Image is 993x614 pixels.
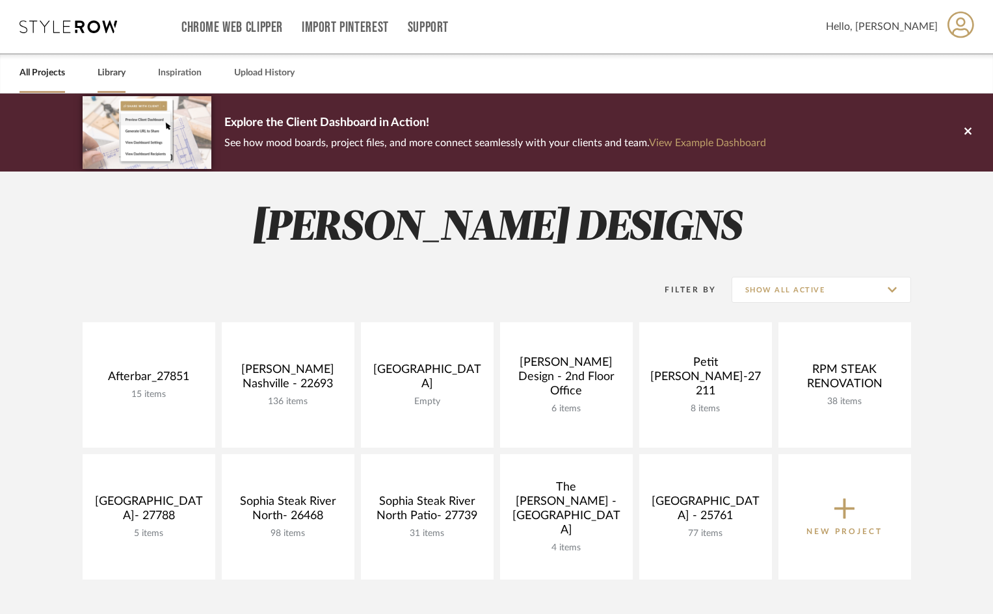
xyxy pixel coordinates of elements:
a: Library [98,64,126,82]
h2: [PERSON_NAME] DESIGNS [29,204,965,253]
div: Filter By [648,283,717,296]
div: Empty [371,396,483,407]
span: Hello, [PERSON_NAME] [826,19,938,34]
div: 8 items [650,403,761,415]
div: 38 items [789,396,901,407]
div: Sophia Steak River North Patio- 27739 [371,494,483,528]
a: All Projects [20,64,65,82]
div: 77 items [650,528,761,539]
div: Sophia Steak River North- 26468 [232,494,344,528]
div: RPM STEAK RENOVATION [789,363,901,396]
div: [GEOGRAPHIC_DATA] - 25761 [650,494,761,528]
div: 6 items [510,403,622,415]
a: View Example Dashboard [649,138,766,148]
div: [PERSON_NAME] Design - 2nd Floor Office [510,355,622,403]
img: d5d033c5-7b12-40c2-a960-1ecee1989c38.png [83,96,211,168]
div: The [PERSON_NAME] - [GEOGRAPHIC_DATA] [510,480,622,543]
div: [PERSON_NAME] Nashville - 22693 [232,363,344,396]
a: Upload History [234,64,295,82]
div: Afterbar_27851 [93,370,205,389]
div: Petit [PERSON_NAME]-27211 [650,355,761,403]
div: 31 items [371,528,483,539]
a: Chrome Web Clipper [181,22,283,33]
a: Inspiration [158,64,202,82]
div: 15 items [93,389,205,400]
div: 136 items [232,396,344,407]
p: See how mood boards, project files, and more connect seamlessly with your clients and team. [224,134,766,152]
p: Explore the Client Dashboard in Action! [224,113,766,134]
div: 98 items [232,528,344,539]
div: [GEOGRAPHIC_DATA]- 27788 [93,494,205,528]
a: Support [408,22,449,33]
p: New Project [806,525,882,538]
a: Import Pinterest [302,22,389,33]
div: 5 items [93,528,205,539]
div: [GEOGRAPHIC_DATA] [371,363,483,396]
div: 4 items [510,543,622,554]
button: New Project [778,454,911,580]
